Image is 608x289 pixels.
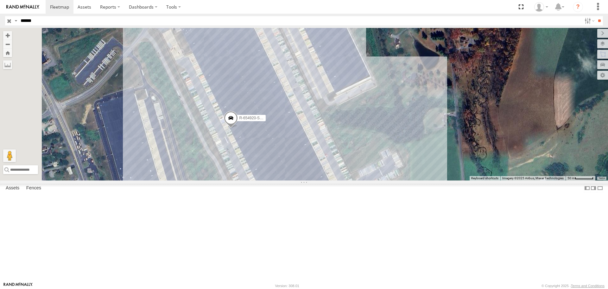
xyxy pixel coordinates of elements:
button: Map Scale: 50 m per 55 pixels [566,176,595,181]
div: Mike Kuras [532,2,550,12]
button: Keyboard shortcuts [471,176,498,181]
a: Terms and Conditions [571,284,605,288]
span: 50 m [567,176,575,180]
label: Search Query [13,16,18,25]
label: Search Filter Options [582,16,596,25]
label: Map Settings [597,71,608,80]
button: Zoom out [3,40,12,49]
a: Visit our Website [3,283,33,289]
label: Measure [3,60,12,69]
label: Fences [23,184,44,193]
img: rand-logo.svg [6,5,39,9]
label: Hide Summary Table [597,184,603,193]
button: Zoom in [3,31,12,40]
label: Dock Summary Table to the Left [584,184,590,193]
i: ? [573,2,583,12]
label: Dock Summary Table to the Right [590,184,597,193]
a: Terms (opens in new tab) [598,177,605,179]
div: © Copyright 2025 - [541,284,605,288]
button: Zoom Home [3,49,12,57]
button: Drag Pegman onto the map to open Street View [3,149,16,162]
span: Imagery ©2025 Airbus, Maxar Technologies [502,176,564,180]
div: Version: 308.01 [275,284,299,288]
label: Assets [3,184,22,193]
span: R-654920-Swing [239,116,267,120]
